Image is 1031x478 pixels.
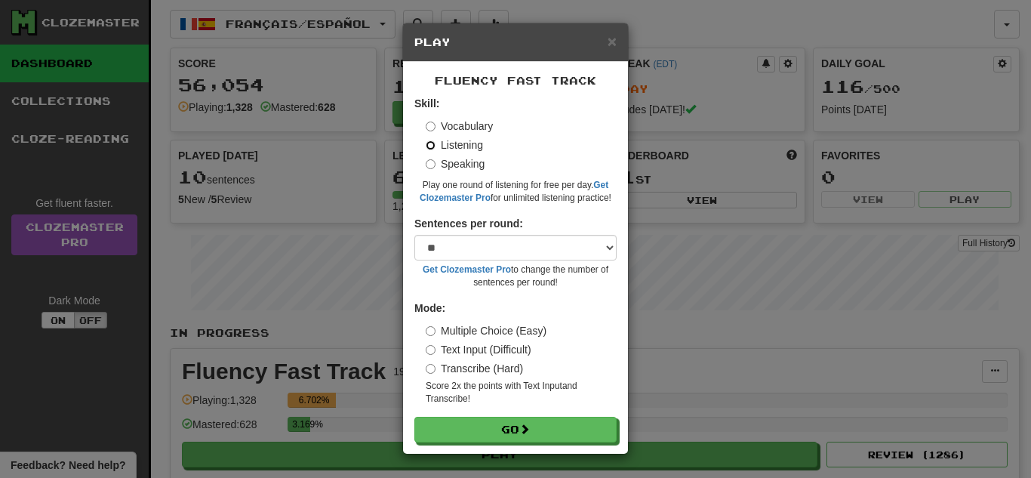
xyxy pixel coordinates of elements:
[423,264,511,275] a: Get Clozemaster Pro
[426,323,546,338] label: Multiple Choice (Easy)
[426,140,435,150] input: Listening
[426,364,435,374] input: Transcribe (Hard)
[426,342,531,357] label: Text Input (Difficult)
[426,361,523,376] label: Transcribe (Hard)
[426,122,435,131] input: Vocabulary
[426,159,435,169] input: Speaking
[426,137,483,153] label: Listening
[414,35,617,50] h5: Play
[426,380,617,406] small: Score 2x the points with Text Input and Transcribe !
[435,74,596,87] span: Fluency Fast Track
[608,33,617,49] button: Close
[414,264,617,289] small: to change the number of sentences per round!
[414,97,439,109] strong: Skill:
[426,119,493,134] label: Vocabulary
[426,326,435,336] input: Multiple Choice (Easy)
[414,417,617,443] button: Go
[414,179,617,205] small: Play one round of listening for free per day. for unlimited listening practice!
[414,302,445,314] strong: Mode:
[608,32,617,50] span: ×
[426,345,435,355] input: Text Input (Difficult)
[414,216,523,231] label: Sentences per round:
[426,156,485,171] label: Speaking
